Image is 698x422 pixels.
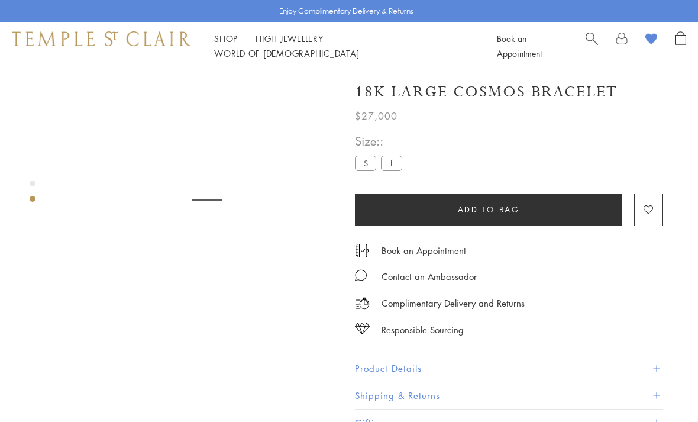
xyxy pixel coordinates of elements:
[382,244,466,257] a: Book an Appointment
[381,156,402,170] label: L
[355,323,370,334] img: icon_sourcing.svg
[675,31,686,61] a: Open Shopping Bag
[382,296,525,311] p: Complimentary Delivery and Returns
[214,31,470,61] nav: Main navigation
[355,156,376,170] label: S
[12,31,190,46] img: Temple St. Clair
[256,33,324,44] a: High JewelleryHigh Jewellery
[639,366,686,410] iframe: Gorgias live chat messenger
[355,108,398,124] span: $27,000
[30,178,35,211] div: Product gallery navigation
[382,323,464,337] div: Responsible Sourcing
[214,47,359,59] a: World of [DEMOGRAPHIC_DATA]World of [DEMOGRAPHIC_DATA]
[214,33,238,44] a: ShopShop
[497,33,542,59] a: Book an Appointment
[645,31,657,49] a: View Wishlist
[355,296,370,311] img: icon_delivery.svg
[355,244,369,257] img: icon_appointment.svg
[586,31,598,61] a: Search
[355,269,367,281] img: MessageIcon-01_2.svg
[355,131,407,151] span: Size::
[355,194,622,226] button: Add to bag
[355,355,663,382] button: Product Details
[382,269,477,284] div: Contact an Ambassador
[279,5,413,17] p: Enjoy Complimentary Delivery & Returns
[355,82,618,102] h1: 18K Large Cosmos Bracelet
[458,203,520,216] span: Add to bag
[355,382,663,409] button: Shipping & Returns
